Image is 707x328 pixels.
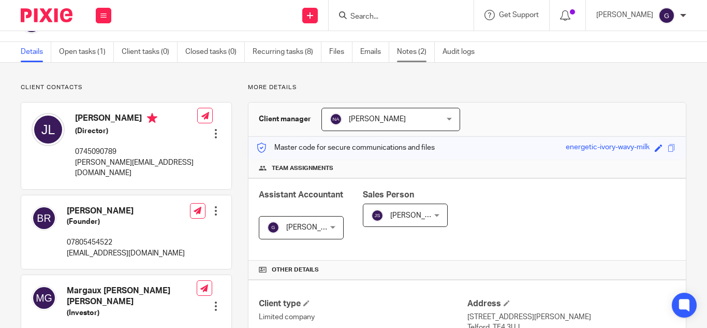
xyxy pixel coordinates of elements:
[363,191,414,199] span: Sales Person
[349,12,443,22] input: Search
[390,212,447,219] span: [PERSON_NAME]
[566,142,650,154] div: energetic-ivory-wavy-milk
[330,113,342,125] img: svg%3E
[67,217,185,227] h5: (Founder)
[32,286,56,310] img: svg%3E
[75,113,197,126] h4: [PERSON_NAME]
[443,42,482,62] a: Audit logs
[253,42,321,62] a: Recurring tasks (8)
[259,312,467,322] p: Limited company
[467,312,675,322] p: [STREET_ADDRESS][PERSON_NAME]
[21,83,232,92] p: Client contacts
[371,209,384,222] img: svg%3E
[21,42,51,62] a: Details
[67,248,185,259] p: [EMAIL_ADDRESS][DOMAIN_NAME]
[32,206,56,231] img: svg%3E
[499,11,539,19] span: Get Support
[259,114,311,124] h3: Client manager
[67,308,197,318] h5: (Investor)
[267,221,279,234] img: svg%3E
[147,113,157,123] i: Primary
[286,224,343,231] span: [PERSON_NAME]
[75,126,197,136] h5: (Director)
[59,42,114,62] a: Open tasks (1)
[75,147,197,157] p: 0745090789
[21,8,72,22] img: Pixie
[259,191,343,199] span: Assistant Accountant
[75,158,197,179] p: [PERSON_NAME][EMAIL_ADDRESS][DOMAIN_NAME]
[122,42,178,62] a: Client tasks (0)
[272,266,319,274] span: Other details
[658,7,675,24] img: svg%3E
[397,42,435,62] a: Notes (2)
[67,206,185,217] h4: [PERSON_NAME]
[248,83,686,92] p: More details
[272,164,333,173] span: Team assignments
[467,298,675,309] h4: Address
[360,42,389,62] a: Emails
[185,42,245,62] a: Closed tasks (0)
[67,286,197,308] h4: Margaux [PERSON_NAME] [PERSON_NAME]
[259,298,467,309] h4: Client type
[32,113,65,146] img: svg%3E
[596,10,653,20] p: [PERSON_NAME]
[349,116,406,123] span: [PERSON_NAME]
[67,237,185,248] p: 07805454522
[256,142,435,153] p: Master code for secure communications and files
[329,42,352,62] a: Files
